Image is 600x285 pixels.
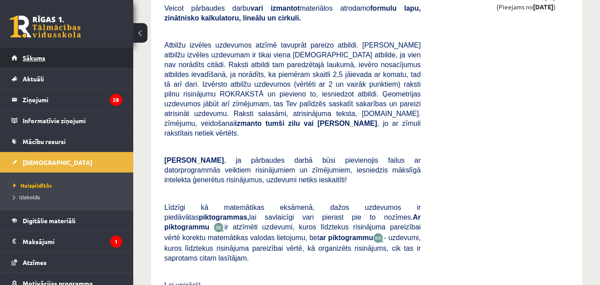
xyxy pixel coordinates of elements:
[266,120,377,127] b: tumši zilu vai [PERSON_NAME]
[214,222,224,233] img: JfuEzvunn4EvwAAAAASUVORK5CYII=
[12,252,122,273] a: Atzīmes
[23,110,122,131] legend: Informatīvie ziņojumi
[23,258,47,266] span: Atzīmes
[10,16,81,38] a: Rīgas 1. Tālmācības vidusskola
[373,233,384,243] img: wKvN42sLe3LLwAAAABJRU5ErkJggg==
[235,120,262,127] b: izmanto
[23,217,75,225] span: Digitālie materiāli
[12,152,122,173] a: [DEMOGRAPHIC_DATA]
[13,193,124,201] a: Izlabotās
[13,182,52,189] span: Neizpildītās
[12,68,122,89] a: Aktuāli
[164,213,421,231] b: Ar piktogrammu
[110,236,122,248] i: 1
[23,75,44,83] span: Aktuāli
[23,231,122,252] legend: Maksājumi
[199,213,249,221] b: piktogrammas,
[164,41,421,137] span: Atbilžu izvēles uzdevumos atzīmē tavuprāt pareizo atbildi. [PERSON_NAME] atbilžu izvēles uzdevuma...
[23,158,92,166] span: [DEMOGRAPHIC_DATA]
[13,181,124,189] a: Neizpildītās
[164,4,421,22] span: Veicot pārbaudes darbu materiālos atrodamo
[12,89,122,110] a: Ziņojumi28
[164,157,224,164] span: [PERSON_NAME]
[319,234,373,241] b: ar piktogrammu
[164,157,421,184] span: , ja pārbaudes darbā būsi pievienojis failus ar datorprogrammās veiktiem risinājumiem un zīmējumi...
[13,193,40,201] span: Izlabotās
[164,204,421,231] span: Līdzīgi kā matemātikas eksāmenā, dažos uzdevumos ir piedāvātas lai savlaicīgi vari pierast pie to...
[12,210,122,231] a: Digitālie materiāli
[250,4,300,12] b: vari izmantot
[23,137,66,145] span: Mācību resursi
[12,48,122,68] a: Sākums
[533,3,553,11] strong: [DATE]
[23,54,45,62] span: Sākums
[23,89,122,110] legend: Ziņojumi
[164,223,421,241] span: ir atzīmēti uzdevumi, kuros līdztekus risinājuma pareizībai vērtē korektu matemātikas valodas lie...
[164,4,421,22] b: formulu lapu, zinātnisko kalkulatoru, lineālu un cirkuli.
[110,94,122,106] i: 28
[12,231,122,252] a: Maksājumi1
[12,110,122,131] a: Informatīvie ziņojumi
[164,234,421,262] span: - uzdevumi, kuros līdztekus risinājuma pareizībai vērtē, kā organizēts risinājums, cik tas ir sap...
[12,131,122,152] a: Mācību resursi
